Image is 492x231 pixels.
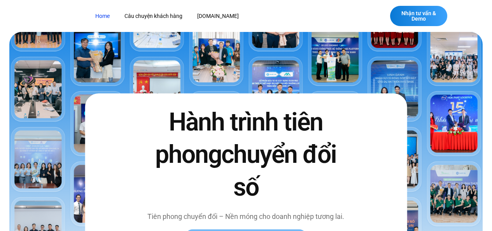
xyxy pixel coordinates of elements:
a: Nhận tư vấn & Demo [390,6,447,26]
a: [DOMAIN_NAME] [191,9,245,23]
nav: Menu [89,9,351,23]
a: Câu chuyện khách hàng [119,9,188,23]
a: Home [89,9,116,23]
h2: Hành trình tiên phong [145,106,347,203]
span: chuyển đổi số [221,140,336,201]
p: Tiên phong chuyển đổi – Nền móng cho doanh nghiệp tương lai. [145,211,347,222]
span: Nhận tư vấn & Demo [398,11,439,21]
